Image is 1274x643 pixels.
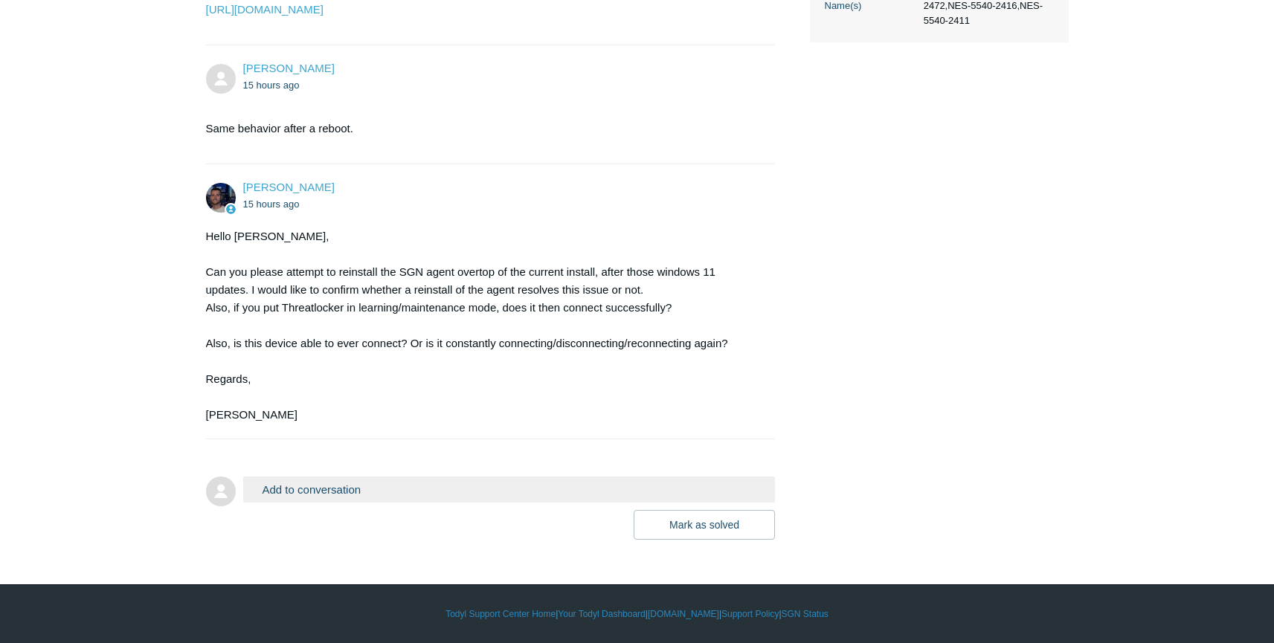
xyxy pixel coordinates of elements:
time: 08/27/2025, 17:01 [243,80,300,91]
div: Hello [PERSON_NAME], Can you please attempt to reinstall the SGN agent overtop of the current ins... [206,227,761,424]
time: 08/27/2025, 17:18 [243,198,300,210]
a: Your Todyl Dashboard [558,607,645,621]
a: [PERSON_NAME] [243,181,335,193]
span: Andrew Satnik [243,62,335,74]
button: Add to conversation [243,476,776,503]
a: [URL][DOMAIN_NAME] [206,3,324,16]
a: [PERSON_NAME] [243,62,335,74]
a: Support Policy [721,607,779,621]
button: Mark as solved [634,510,775,540]
p: Same behavior after a reboot. [206,120,761,138]
div: | | | | [206,607,1069,621]
a: Todyl Support Center Home [445,607,556,621]
a: SGN Status [782,607,829,621]
span: Connor Davis [243,181,335,193]
a: [DOMAIN_NAME] [648,607,719,621]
